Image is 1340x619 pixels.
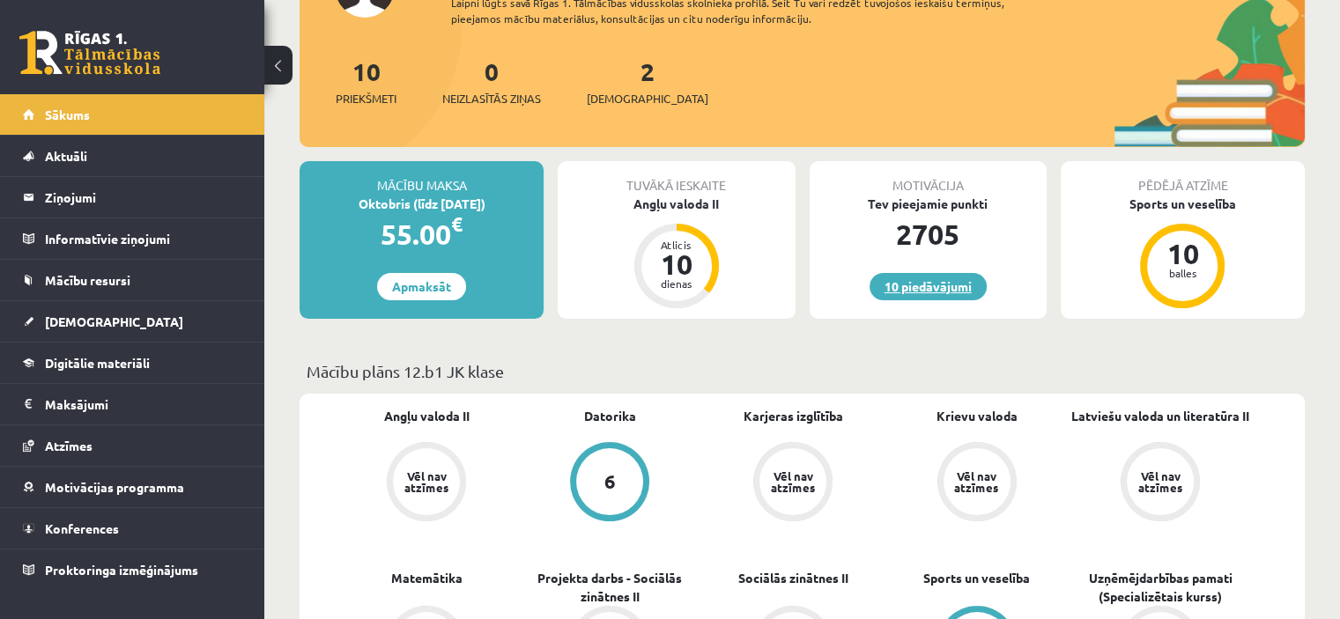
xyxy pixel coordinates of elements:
a: Rīgas 1. Tālmācības vidusskola [19,31,160,75]
a: Projekta darbs - Sociālās zinātnes II [518,569,701,606]
a: Ziņojumi [23,177,242,217]
span: € [451,211,463,237]
div: Atlicis [650,239,703,250]
a: Mācību resursi [23,260,242,300]
span: Proktoringa izmēģinājums [45,562,198,578]
a: Vēl nav atzīmes [885,442,1069,525]
a: Vēl nav atzīmes [701,442,885,525]
a: Maksājumi [23,384,242,424]
a: Vēl nav atzīmes [1069,442,1252,525]
span: Mācību resursi [45,272,130,288]
div: Vēl nav atzīmes [768,470,818,493]
span: Konferences [45,520,119,536]
div: Motivācija [810,161,1047,195]
legend: Maksājumi [45,384,242,424]
a: Apmaksāt [377,273,466,300]
span: [DEMOGRAPHIC_DATA] [587,90,708,107]
span: Digitālie materiāli [45,355,150,371]
span: Priekšmeti [336,90,396,107]
a: [DEMOGRAPHIC_DATA] [23,301,242,342]
span: Neizlasītās ziņas [442,90,541,107]
a: Proktoringa izmēģinājums [23,549,242,590]
a: Datorika [584,407,636,425]
span: Motivācijas programma [45,479,184,495]
span: Aktuāli [45,148,87,164]
div: Tev pieejamie punkti [810,195,1047,213]
div: 2705 [810,213,1047,255]
a: Sākums [23,94,242,135]
a: 6 [518,442,701,525]
span: [DEMOGRAPHIC_DATA] [45,313,183,329]
p: Mācību plāns 12.b1 JK klase [307,359,1298,383]
div: Vēl nav atzīmes [1136,470,1185,493]
span: Sākums [45,107,90,122]
a: Sociālās zinātnes II [738,569,848,587]
legend: Ziņojumi [45,177,242,217]
a: Uzņēmējdarbības pamati (Specializētais kurss) [1069,569,1252,606]
a: Konferences [23,508,242,549]
a: Vēl nav atzīmes [335,442,518,525]
div: 55.00 [300,213,544,255]
a: 10 piedāvājumi [870,273,987,300]
div: Mācību maksa [300,161,544,195]
div: Angļu valoda II [558,195,795,213]
a: 2[DEMOGRAPHIC_DATA] [587,55,708,107]
a: Matemātika [391,569,463,587]
div: balles [1156,268,1209,278]
div: dienas [650,278,703,289]
span: Atzīmes [45,438,93,453]
div: 6 [604,472,616,491]
a: 0Neizlasītās ziņas [442,55,541,107]
div: Tuvākā ieskaite [558,161,795,195]
div: Vēl nav atzīmes [952,470,1002,493]
a: Digitālie materiāli [23,343,242,383]
a: Atzīmes [23,425,242,466]
a: Aktuāli [23,136,242,176]
a: Angļu valoda II Atlicis 10 dienas [558,195,795,311]
a: 10Priekšmeti [336,55,396,107]
a: Informatīvie ziņojumi [23,218,242,259]
a: Latviešu valoda un literatūra II [1071,407,1249,425]
a: Karjeras izglītība [744,407,843,425]
a: Sports un veselība [923,569,1030,587]
a: Angļu valoda II [384,407,470,425]
div: Pēdējā atzīme [1061,161,1305,195]
div: 10 [650,250,703,278]
legend: Informatīvie ziņojumi [45,218,242,259]
a: Motivācijas programma [23,467,242,507]
div: Oktobris (līdz [DATE]) [300,195,544,213]
div: 10 [1156,239,1209,268]
a: Krievu valoda [937,407,1018,425]
a: Sports un veselība 10 balles [1061,195,1305,311]
div: Sports un veselība [1061,195,1305,213]
div: Vēl nav atzīmes [402,470,451,493]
